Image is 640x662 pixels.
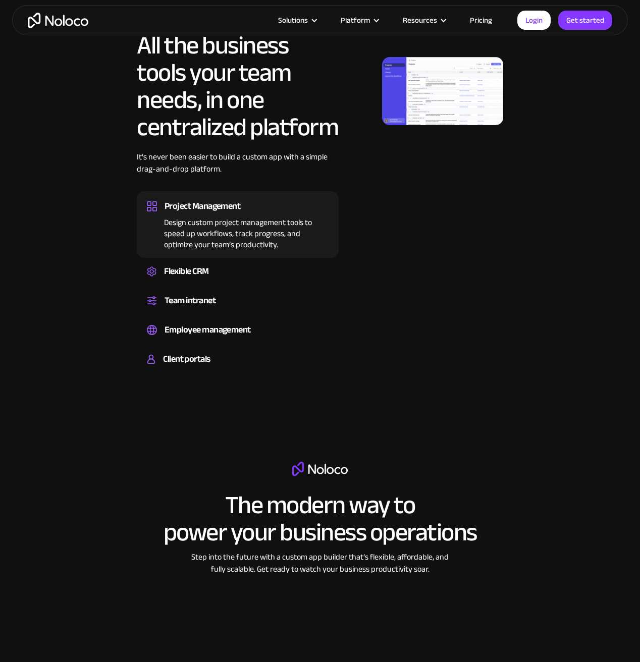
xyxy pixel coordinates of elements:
div: Employee management [165,322,251,338]
div: Build a secure, fully-branded, and personalized client portal that lets your customers self-serve. [147,367,329,370]
div: Resources [403,14,437,27]
div: Easily manage employee information, track performance, and handle HR tasks from a single platform. [147,338,329,341]
a: Pricing [457,14,505,27]
div: Solutions [278,14,308,27]
div: Project Management [165,199,240,214]
div: Design custom project management tools to speed up workflows, track progress, and optimize your t... [147,214,329,250]
h2: All the business tools your team needs, in one centralized platform [137,32,339,141]
div: Solutions [265,14,328,27]
div: Platform [341,14,370,27]
div: Flexible CRM [164,264,209,279]
a: Login [517,11,551,30]
h2: The modern way to power your business operations [164,491,477,546]
a: home [28,13,88,28]
div: Client portals [163,352,210,367]
div: It’s never been easier to build a custom app with a simple drag-and-drop platform. [137,151,339,190]
div: Team intranet [165,293,216,308]
div: Create a custom CRM that you can adapt to your business’s needs, centralize your workflows, and m... [147,279,329,282]
div: Resources [390,14,457,27]
a: Get started [558,11,612,30]
div: Step into the future with a custom app builder that’s flexible, affordable, and fully scalable. G... [186,551,454,575]
div: Platform [328,14,390,27]
div: Set up a central space for your team to collaborate, share information, and stay up to date on co... [147,308,329,311]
